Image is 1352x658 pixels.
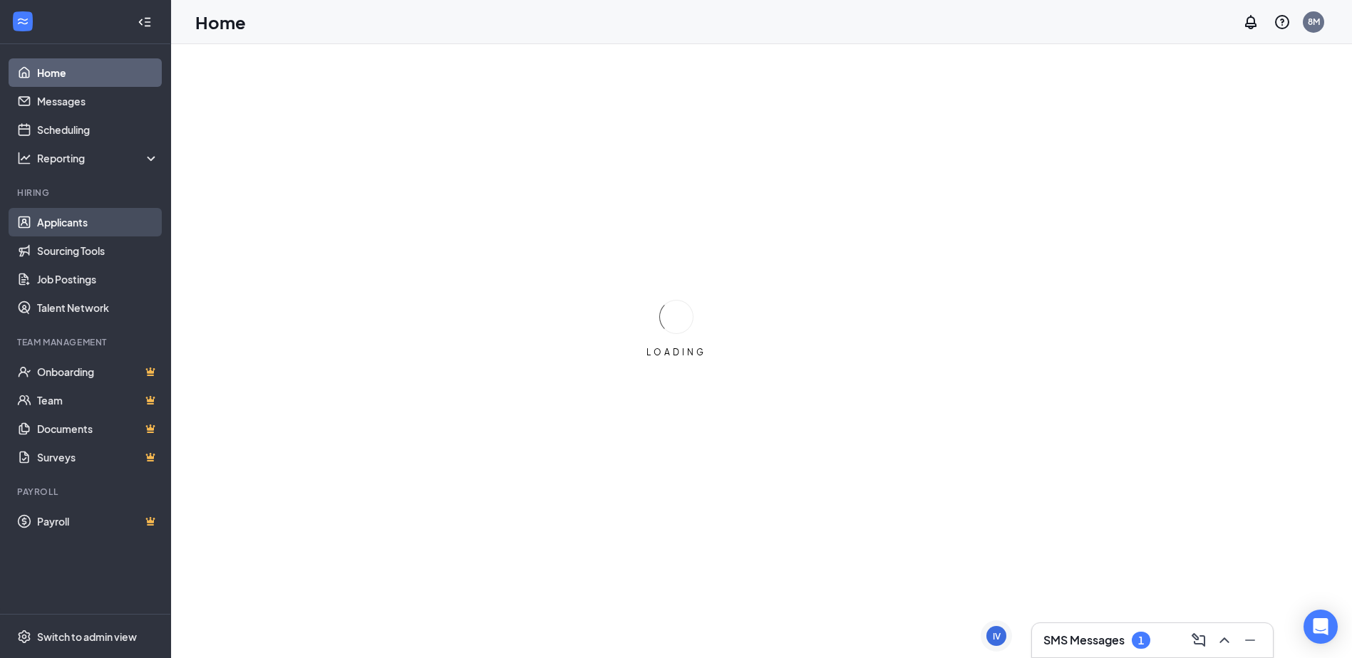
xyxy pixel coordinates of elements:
svg: Analysis [17,151,31,165]
a: DocumentsCrown [37,414,159,443]
a: OnboardingCrown [37,357,159,386]
svg: Collapse [138,15,152,29]
div: Payroll [17,486,156,498]
button: Minimize [1239,629,1261,652]
svg: ComposeMessage [1190,632,1207,649]
h1: Home [195,10,246,34]
svg: QuestionInfo [1274,14,1291,31]
a: PayrollCrown [37,507,159,536]
a: Job Postings [37,265,159,293]
a: Talent Network [37,293,159,322]
a: Sourcing Tools [37,236,159,265]
button: ComposeMessage [1187,629,1210,652]
div: LOADING [641,346,712,358]
a: Applicants [37,208,159,236]
svg: Minimize [1242,632,1259,649]
div: 8M [1308,16,1320,28]
a: SurveysCrown [37,443,159,471]
svg: Settings [17,630,31,644]
svg: WorkstreamLogo [16,14,30,28]
div: Hiring [17,187,156,199]
h3: SMS Messages [1043,632,1125,648]
div: Switch to admin view [37,630,137,644]
a: Home [37,58,159,87]
div: 1 [1138,634,1144,647]
div: Open Intercom Messenger [1304,610,1338,644]
a: Messages [37,87,159,115]
div: Team Management [17,336,156,348]
button: ChevronUp [1213,629,1236,652]
svg: Notifications [1242,14,1259,31]
div: IV [993,630,1001,642]
a: Scheduling [37,115,159,144]
div: Reporting [37,151,160,165]
svg: ChevronUp [1216,632,1233,649]
a: TeamCrown [37,386,159,414]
